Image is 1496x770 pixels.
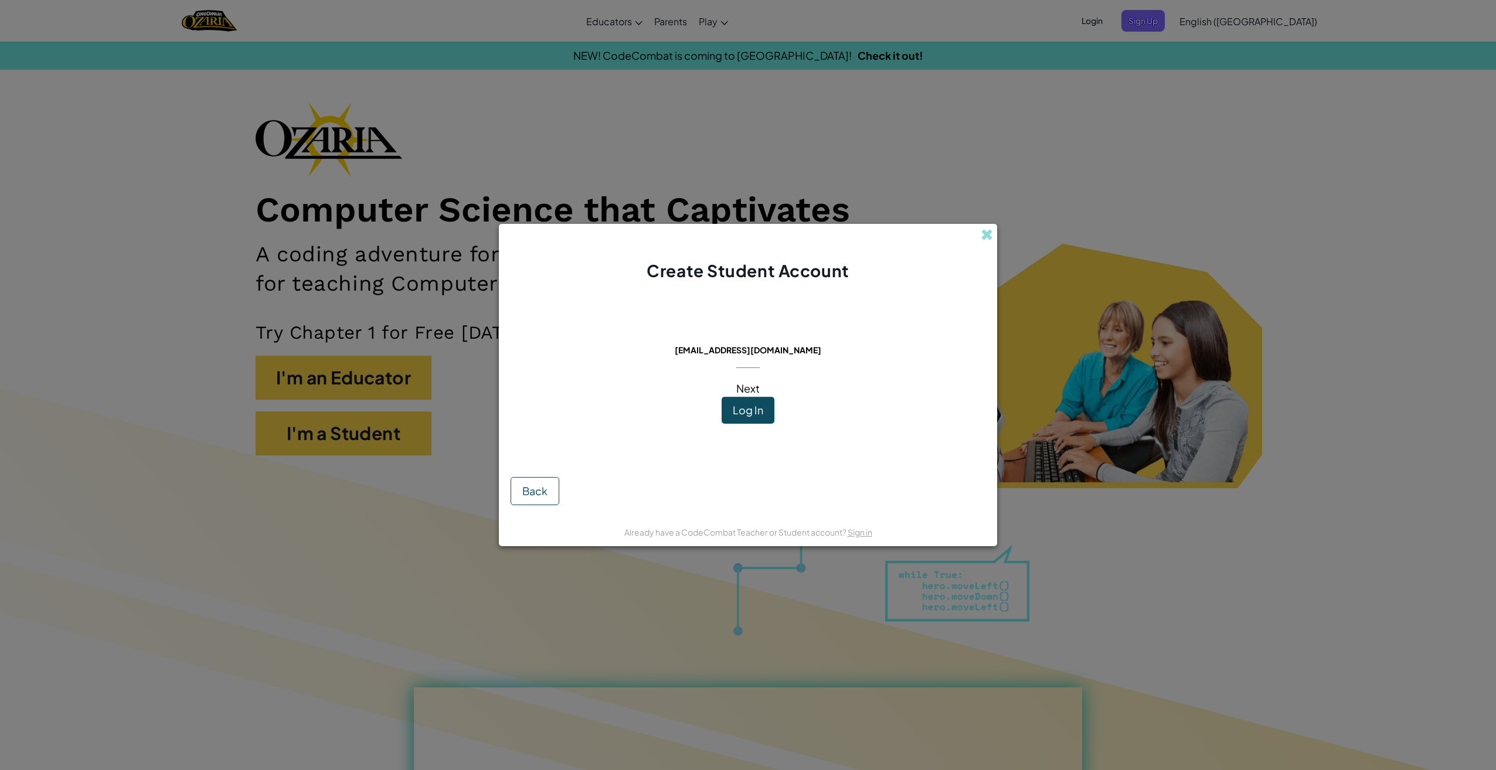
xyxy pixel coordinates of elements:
[522,484,548,498] span: Back
[624,527,848,537] span: Already have a CodeCombat Teacher or Student account?
[733,403,763,417] span: Log In
[848,527,872,537] a: Sign in
[511,477,559,505] button: Back
[675,345,821,355] span: [EMAIL_ADDRESS][DOMAIN_NAME]
[736,381,760,395] span: Next
[1255,12,1484,120] iframe: Sign in with Google Dialog
[647,260,849,281] span: Create Student Account
[665,328,831,342] span: This email is already in use:
[722,397,774,424] button: Log In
